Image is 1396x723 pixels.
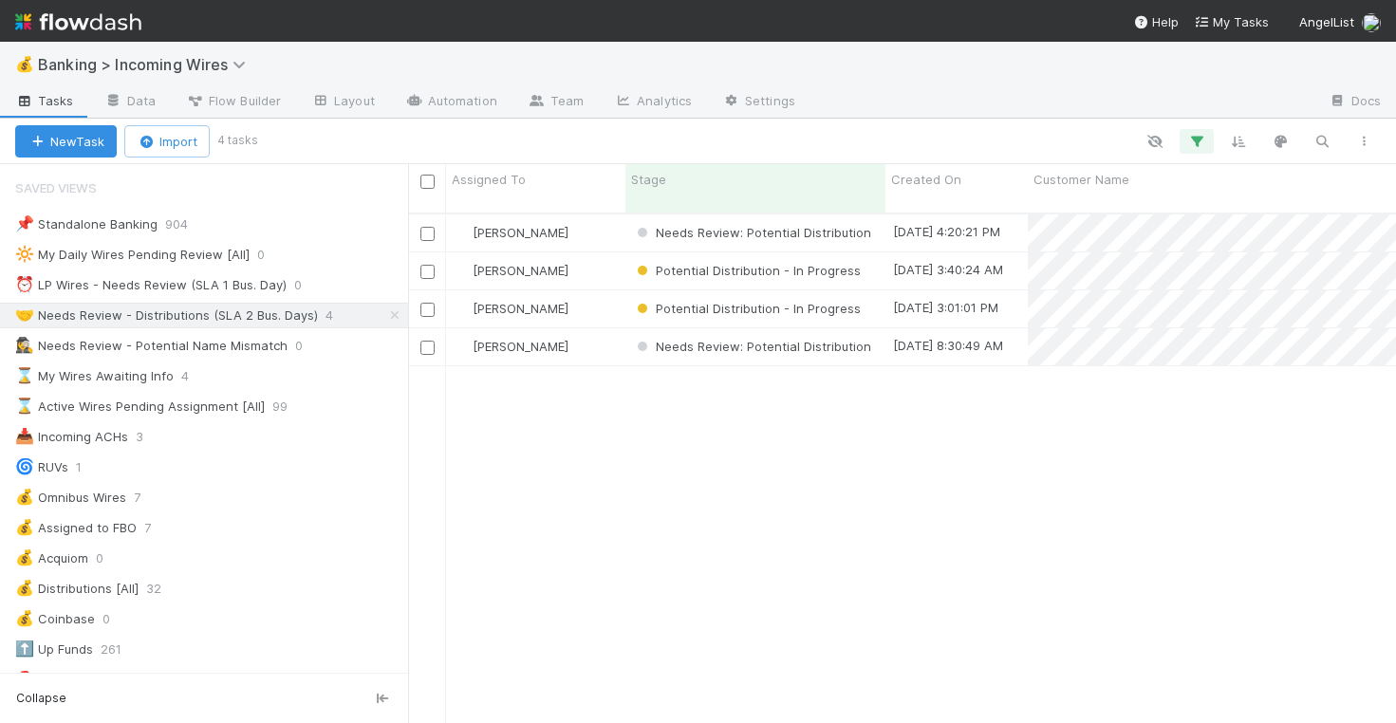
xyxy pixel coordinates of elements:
div: [PERSON_NAME] [454,223,568,242]
img: avatar_705b8750-32ac-4031-bf5f-ad93a4909bc8.png [455,339,470,354]
a: Data [89,87,171,118]
span: Potential Distribution - In Progress [633,263,861,278]
div: RUVs [15,455,68,479]
span: 💰 [15,56,34,72]
a: Layout [296,87,390,118]
div: Coinbase [15,607,95,631]
span: 4 [326,304,352,327]
a: Team [512,87,599,118]
input: Toggle Row Selected [420,227,435,241]
span: 3 [136,425,162,449]
a: Flow Builder [171,87,296,118]
div: [PERSON_NAME] [454,261,568,280]
div: Potential Distribution - In Progress [633,299,861,318]
span: 0 [294,273,321,297]
span: 💰 [15,610,34,626]
img: logo-inverted-e16ddd16eac7371096b0.svg [15,6,141,38]
span: Customer Name [1033,170,1129,189]
span: Needs Review: Potential Distribution [633,339,871,354]
span: Assigned To [452,170,526,189]
img: avatar_705b8750-32ac-4031-bf5f-ad93a4909bc8.png [455,225,470,240]
span: 💰 [15,580,34,596]
div: Distributions [All] [15,577,139,601]
span: 📥 [15,428,34,444]
a: Settings [707,87,810,118]
span: Stage [631,170,666,189]
span: 🤝 [15,306,34,323]
span: Collapse [16,690,66,707]
span: 7 [134,486,159,510]
span: 8 [126,668,153,692]
span: ⬆️ [15,640,34,657]
div: Unassignable [15,668,119,692]
button: NewTask [15,125,117,158]
div: Acquiom [15,547,88,570]
input: Toggle Row Selected [420,303,435,317]
span: 💰 [15,519,34,535]
span: 7 [144,516,170,540]
span: 🕵️‍♀️ [15,337,34,353]
div: Help [1133,12,1179,31]
img: avatar_705b8750-32ac-4031-bf5f-ad93a4909bc8.png [455,263,470,278]
a: Analytics [599,87,707,118]
div: [DATE] 3:01:01 PM [893,298,998,317]
span: Banking > Incoming Wires [38,55,255,74]
div: [PERSON_NAME] [454,299,568,318]
span: ❓ [15,671,34,687]
span: 📌 [15,215,34,232]
div: Needs Review: Potential Distribution [633,337,871,356]
div: Up Funds [15,638,93,661]
span: ⌛ [15,367,34,383]
span: 32 [146,577,180,601]
span: [PERSON_NAME] [473,263,568,278]
span: Tasks [15,91,74,110]
div: Needs Review: Potential Distribution [633,223,871,242]
a: Automation [390,87,512,118]
span: [PERSON_NAME] [473,225,568,240]
div: [DATE] 4:20:21 PM [893,222,1000,241]
span: 261 [101,638,140,661]
div: Needs Review - Distributions (SLA 2 Bus. Days) [15,304,318,327]
span: 🌀 [15,458,34,474]
span: AngelList [1299,14,1354,29]
div: My Wires Awaiting Info [15,364,174,388]
span: Saved Views [15,169,97,207]
div: Omnibus Wires [15,486,126,510]
span: Created On [891,170,961,189]
span: 0 [295,334,322,358]
div: Potential Distribution - In Progress [633,261,861,280]
div: Needs Review - Potential Name Mismatch [15,334,288,358]
span: 💰 [15,489,34,505]
span: 4 [181,364,208,388]
span: 1 [76,455,101,479]
span: Potential Distribution - In Progress [633,301,861,316]
span: 99 [272,395,307,418]
div: Assigned to FBO [15,516,137,540]
span: 904 [165,213,207,236]
button: Import [124,125,210,158]
div: [DATE] 3:40:24 AM [893,260,1003,279]
div: LP Wires - Needs Review (SLA 1 Bus. Day) [15,273,287,297]
span: 0 [257,243,284,267]
a: My Tasks [1194,12,1269,31]
input: Toggle All Rows Selected [420,175,435,189]
span: [PERSON_NAME] [473,301,568,316]
span: Needs Review: Potential Distribution [633,225,871,240]
span: [PERSON_NAME] [473,339,568,354]
a: Docs [1313,87,1396,118]
div: My Daily Wires Pending Review [All] [15,243,250,267]
span: 💰 [15,549,34,565]
img: avatar_705b8750-32ac-4031-bf5f-ad93a4909bc8.png [455,301,470,316]
div: [DATE] 8:30:49 AM [893,336,1003,355]
span: ⌛ [15,398,34,414]
div: Standalone Banking [15,213,158,236]
div: Active Wires Pending Assignment [All] [15,395,265,418]
span: 0 [102,607,129,631]
img: avatar_eacbd5bb-7590-4455-a9e9-12dcb5674423.png [1362,13,1381,32]
span: 0 [96,547,122,570]
input: Toggle Row Selected [420,265,435,279]
span: Flow Builder [186,91,281,110]
input: Toggle Row Selected [420,341,435,355]
div: [PERSON_NAME] [454,337,568,356]
span: 🔆 [15,246,34,262]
